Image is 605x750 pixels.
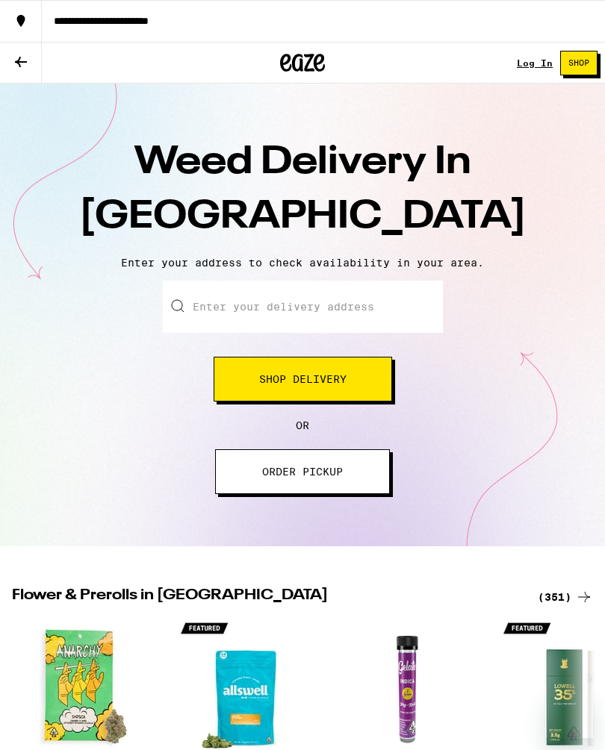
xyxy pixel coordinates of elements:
[545,690,593,738] iframe: Button to launch messaging window
[296,419,309,431] span: OR
[259,374,347,384] span: Shop Delivery
[262,466,343,477] span: ORDER PICKUP
[79,198,527,237] span: [GEOGRAPHIC_DATA]
[163,281,443,333] input: Enter your delivery address
[517,58,553,68] a: Log In
[15,257,590,269] p: Enter your address to check availability in your area.
[214,357,392,401] button: Shop Delivery
[538,588,593,606] a: (351)
[568,59,589,67] span: Shop
[560,51,598,75] button: Shop
[215,449,390,494] button: ORDER PICKUP
[41,136,564,245] h1: Weed Delivery In
[12,588,520,606] h2: Flower & Prerolls in [GEOGRAPHIC_DATA]
[553,51,605,75] a: Shop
